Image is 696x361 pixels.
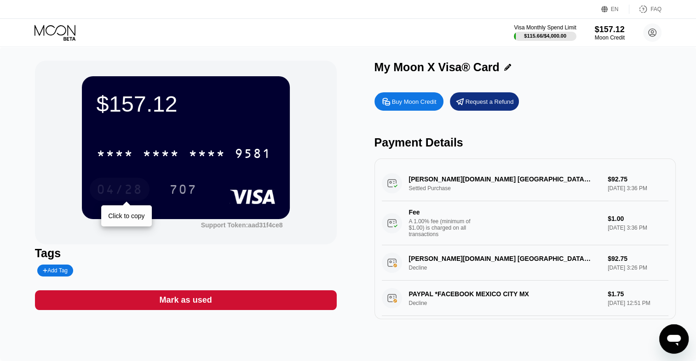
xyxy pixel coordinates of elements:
[611,6,619,12] div: EN
[659,324,689,354] iframe: Knop om het berichtenvenster te openen
[595,25,625,34] div: $157.12
[608,215,668,222] div: $1.00
[629,5,661,14] div: FAQ
[169,183,197,198] div: 707
[409,209,473,216] div: Fee
[35,290,337,310] div: Mark as used
[374,61,500,74] div: My Moon X Visa® Card
[450,92,519,111] div: Request a Refund
[514,24,576,41] div: Visa Monthly Spend Limit$115.66/$4,000.00
[97,91,275,117] div: $157.12
[382,201,669,245] div: FeeA 1.00% fee (minimum of $1.00) is charged on all transactions$1.00[DATE] 3:36 PM
[201,221,283,229] div: Support Token:aad31f4ce8
[466,98,514,106] div: Request a Refund
[90,178,150,201] div: 04/28
[97,183,143,198] div: 04/28
[160,295,212,305] div: Mark as used
[235,147,271,162] div: 9581
[601,5,629,14] div: EN
[162,178,204,201] div: 707
[374,136,676,149] div: Payment Details
[392,98,437,106] div: Buy Moon Credit
[37,265,73,276] div: Add Tag
[201,221,283,229] div: Support Token: aad31f4ce8
[43,267,68,274] div: Add Tag
[514,24,576,31] div: Visa Monthly Spend Limit
[35,247,337,260] div: Tags
[595,34,625,41] div: Moon Credit
[595,25,625,41] div: $157.12Moon Credit
[608,225,668,231] div: [DATE] 3:36 PM
[650,6,661,12] div: FAQ
[108,212,144,220] div: Click to copy
[524,33,566,39] div: $115.66 / $4,000.00
[374,92,443,111] div: Buy Moon Credit
[409,218,478,237] div: A 1.00% fee (minimum of $1.00) is charged on all transactions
